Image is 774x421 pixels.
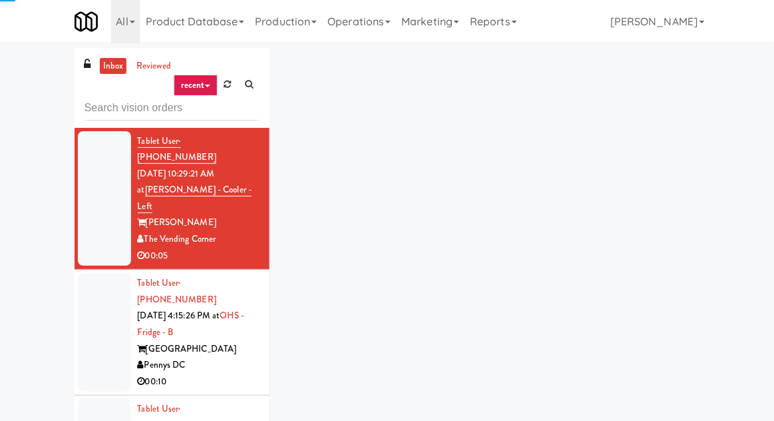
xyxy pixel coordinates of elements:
a: Tablet User· [PHONE_NUMBER] [138,276,216,306]
span: [DATE] 4:15:26 PM at [138,309,220,322]
li: Tablet User· [PHONE_NUMBER][DATE] 10:29:21 AM at[PERSON_NAME] - Cooler - Left[PERSON_NAME]The Ven... [75,128,270,270]
a: recent [174,75,218,96]
input: Search vision orders [85,96,260,121]
span: · [PHONE_NUMBER] [138,276,216,306]
a: inbox [100,58,127,75]
a: [PERSON_NAME] - Cooler - Left [138,183,252,213]
div: 00:10 [138,374,260,390]
img: Micromart [75,10,98,33]
div: [GEOGRAPHIC_DATA] [138,341,260,358]
a: Tablet User· [PHONE_NUMBER] [138,135,216,165]
li: Tablet User· [PHONE_NUMBER][DATE] 4:15:26 PM atOHS - Fridge - B[GEOGRAPHIC_DATA]Pennys DC00:10 [75,270,270,396]
div: Pennys DC [138,357,260,374]
a: reviewed [133,58,174,75]
div: [PERSON_NAME] [138,214,260,231]
span: [DATE] 10:29:21 AM at [138,167,215,197]
div: The Vending Corner [138,231,260,248]
div: 00:05 [138,248,260,264]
